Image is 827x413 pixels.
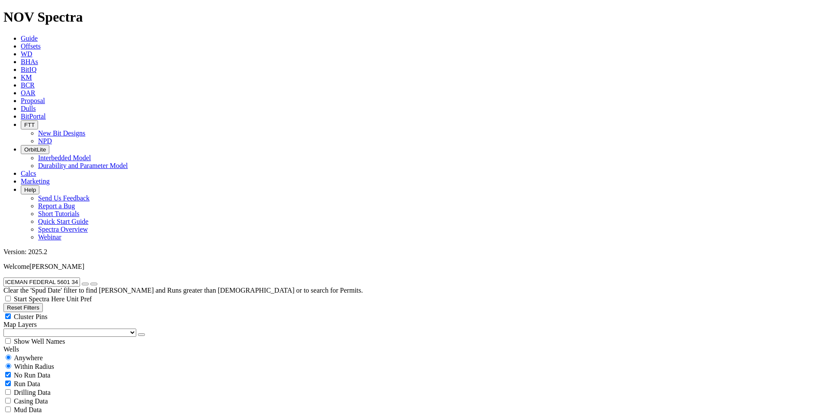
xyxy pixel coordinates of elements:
[38,137,52,145] a: NPD
[38,129,85,137] a: New Bit Designs
[21,50,32,58] a: WD
[14,380,40,387] span: Run Data
[3,287,363,294] span: Clear the 'Spud Date' filter to find [PERSON_NAME] and Runs greater than [DEMOGRAPHIC_DATA] or to...
[29,263,84,270] span: [PERSON_NAME]
[14,363,54,370] span: Within Radius
[14,295,64,303] span: Start Spectra Here
[38,210,80,217] a: Short Tutorials
[3,303,43,312] button: Reset Filters
[38,194,90,202] a: Send Us Feedback
[14,371,50,379] span: No Run Data
[3,263,824,271] p: Welcome
[21,113,46,120] a: BitPortal
[24,146,46,153] span: OrbitLite
[14,354,43,361] span: Anywhere
[21,97,45,104] a: Proposal
[38,154,91,161] a: Interbedded Model
[38,226,88,233] a: Spectra Overview
[21,66,36,73] a: BitIQ
[38,218,88,225] a: Quick Start Guide
[3,248,824,256] div: Version: 2025.2
[3,277,80,287] input: Search
[21,42,41,50] a: Offsets
[21,177,50,185] a: Marketing
[21,58,38,65] a: BHAs
[21,145,49,154] button: OrbitLite
[21,185,39,194] button: Help
[66,295,92,303] span: Unit Pref
[14,397,48,405] span: Casing Data
[21,74,32,81] a: KM
[21,35,38,42] a: Guide
[38,233,61,241] a: Webinar
[21,170,36,177] a: Calcs
[38,162,128,169] a: Durability and Parameter Model
[14,313,48,320] span: Cluster Pins
[3,345,824,353] div: Wells
[24,187,36,193] span: Help
[14,338,65,345] span: Show Well Names
[3,321,37,328] span: Map Layers
[21,81,35,89] a: BCR
[24,122,35,128] span: FTT
[21,89,35,97] a: OAR
[3,9,824,25] h1: NOV Spectra
[21,105,36,112] a: Dulls
[5,296,11,301] input: Start Spectra Here
[38,202,75,210] a: Report a Bug
[14,389,51,396] span: Drilling Data
[21,120,38,129] button: FTT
